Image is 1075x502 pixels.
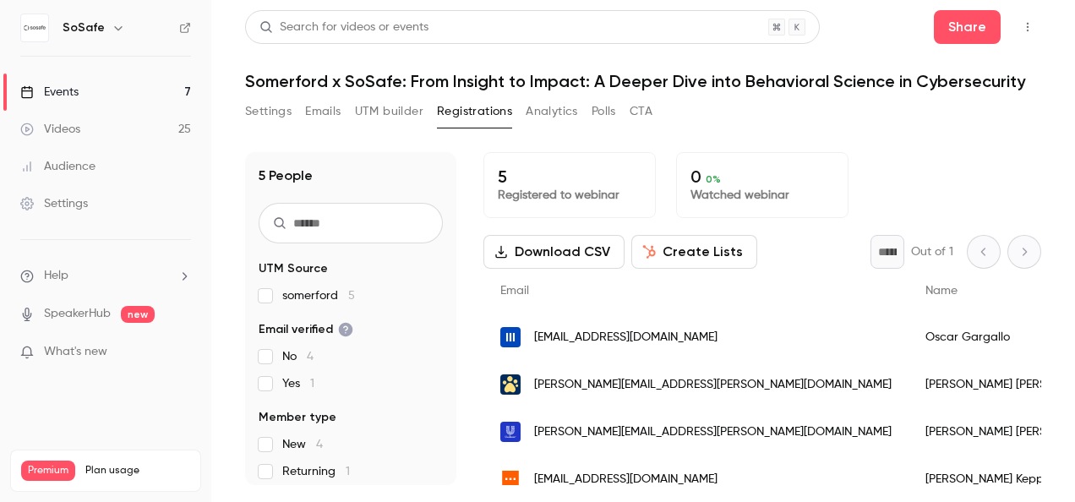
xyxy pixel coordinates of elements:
span: [EMAIL_ADDRESS][DOMAIN_NAME] [534,329,718,346]
span: 1 [310,378,314,390]
p: Out of 1 [911,243,953,260]
span: New [282,436,323,453]
span: Help [44,267,68,285]
img: target-group.io [500,469,521,489]
span: [PERSON_NAME][EMAIL_ADDRESS][PERSON_NAME][DOMAIN_NAME] [534,423,892,441]
iframe: Noticeable Trigger [171,345,191,360]
p: Watched webinar [690,187,834,204]
button: CTA [630,98,652,125]
img: guidedogs.org.uk [500,374,521,395]
span: Name [925,285,958,297]
span: 4 [307,351,314,363]
span: Email verified [259,321,353,338]
p: Registered to webinar [498,187,641,204]
span: No [282,348,314,365]
span: 1 [346,466,350,477]
img: unilever.com [500,422,521,442]
h1: 5 People [259,166,313,186]
div: Search for videos or events [259,19,428,36]
button: Create Lists [631,235,757,269]
h6: SoSafe [63,19,105,36]
button: Polls [592,98,616,125]
button: Registrations [437,98,512,125]
div: Events [20,84,79,101]
span: What's new [44,343,107,361]
button: Share [934,10,1001,44]
span: somerford [282,287,355,304]
span: 0 % [706,173,721,185]
h1: Somerford x SoSafe: From Insight to Impact: A Deeper Dive into Behavioral Science in Cybersecurity [245,71,1041,91]
span: Plan usage [85,464,190,477]
span: Yes [282,375,314,392]
span: [EMAIL_ADDRESS][DOMAIN_NAME] [534,471,718,488]
span: 4 [316,439,323,450]
span: UTM Source [259,260,328,277]
button: UTM builder [355,98,423,125]
div: Settings [20,195,88,212]
button: Emails [305,98,341,125]
button: Settings [245,98,292,125]
button: Download CSV [483,235,625,269]
span: 5 [348,290,355,302]
div: Videos [20,121,80,138]
span: Email [500,285,529,297]
a: SpeakerHub [44,305,111,323]
p: 0 [690,166,834,187]
div: Audience [20,158,95,175]
li: help-dropdown-opener [20,267,191,285]
button: Analytics [526,98,578,125]
span: new [121,306,155,323]
img: SoSafe [21,14,48,41]
span: [PERSON_NAME][EMAIL_ADDRESS][PERSON_NAME][DOMAIN_NAME] [534,376,892,394]
p: 5 [498,166,641,187]
span: Member type [259,409,336,426]
span: Premium [21,461,75,481]
span: Returning [282,463,350,480]
img: walkersglobal.com [500,327,521,347]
